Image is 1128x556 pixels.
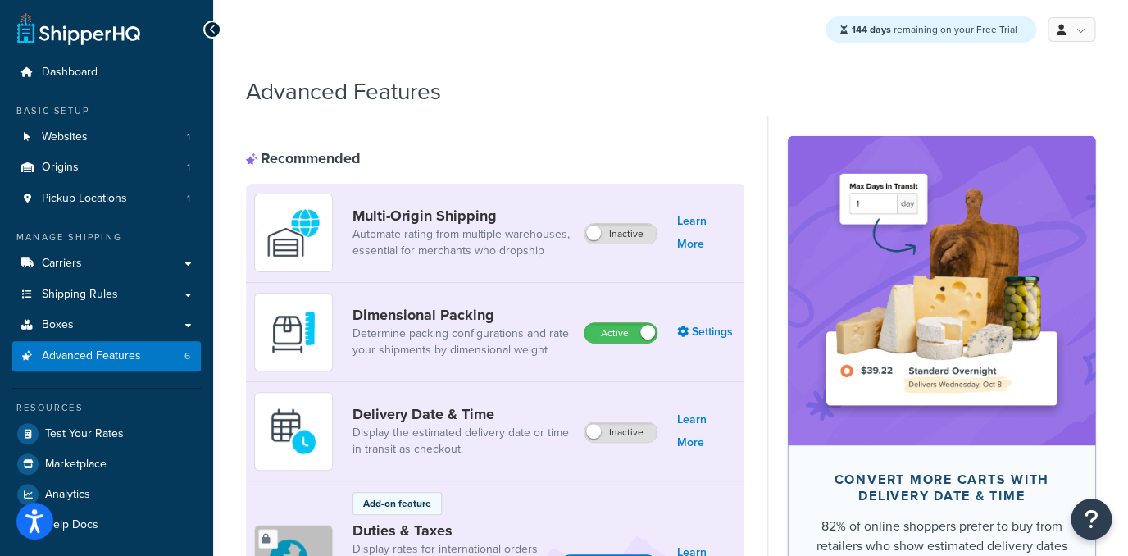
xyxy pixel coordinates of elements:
img: feature-image-ddt-36eae7f7280da8017bfb280eaccd9c446f90b1fe08728e4019434db127062ab4.png [812,161,1071,420]
span: Advanced Features [42,349,141,363]
div: Recommended [246,149,361,167]
a: Marketplace [12,449,201,479]
a: Test Your Rates [12,419,201,449]
span: 1 [187,192,190,206]
a: Determine packing configurations and rate your shipments by dimensional weight [352,326,571,358]
a: Multi-Origin Shipping [352,207,571,225]
a: Display the estimated delivery date or time in transit as checkout. [352,425,571,458]
img: gfkeb5ejjkALwAAAABJRU5ErkJggg== [265,403,322,460]
span: Websites [42,130,88,144]
a: Advanced Features6 [12,341,201,371]
a: Carriers [12,248,201,279]
a: Help Docs [12,510,201,540]
a: Automate rating from multiple warehouses, essential for merchants who dropship [352,226,571,259]
span: Shipping Rules [42,288,118,302]
label: Active [584,323,657,343]
span: 1 [187,161,190,175]
button: Open Resource Center [1071,499,1112,540]
span: remaining on your Free Trial [852,22,1017,37]
span: Origins [42,161,79,175]
div: Resources [12,401,201,415]
span: Carriers [42,257,82,271]
img: WatD5o0RtDAAAAAElFTkSuQmCC [265,204,322,262]
a: Dashboard [12,57,201,88]
div: 82% of online shoppers prefer to buy from retailers who show estimated delivery dates [814,517,1069,556]
a: Dimensional Packing [352,306,571,324]
div: Convert more carts with delivery date & time [814,472,1069,504]
a: Learn More [677,210,736,256]
a: Analytics [12,480,201,509]
a: Origins1 [12,153,201,183]
a: Learn More [677,408,736,454]
div: Manage Shipping [12,230,201,244]
span: 6 [184,349,190,363]
img: DTVBYsAAAAAASUVORK5CYII= [265,303,322,361]
strong: 144 days [852,22,891,37]
span: Pickup Locations [42,192,127,206]
li: Advanced Features [12,341,201,371]
span: Marketplace [45,458,107,472]
a: Delivery Date & Time [352,405,571,423]
div: Basic Setup [12,104,201,118]
li: Pickup Locations [12,184,201,214]
li: Origins [12,153,201,183]
p: Add-on feature [363,496,431,511]
a: Settings [677,321,736,344]
li: Websites [12,122,201,153]
a: Websites1 [12,122,201,153]
span: Help Docs [45,518,98,532]
h1: Advanced Features [246,75,441,107]
a: Shipping Rules [12,280,201,310]
a: Duties & Taxes [352,522,546,540]
a: Boxes [12,310,201,340]
a: Pickup Locations1 [12,184,201,214]
span: 1 [187,130,190,144]
label: Inactive [584,224,657,244]
span: Dashboard [42,66,98,80]
label: Inactive [584,422,657,442]
span: Analytics [45,488,90,502]
span: Boxes [42,318,74,332]
span: Test Your Rates [45,427,124,441]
